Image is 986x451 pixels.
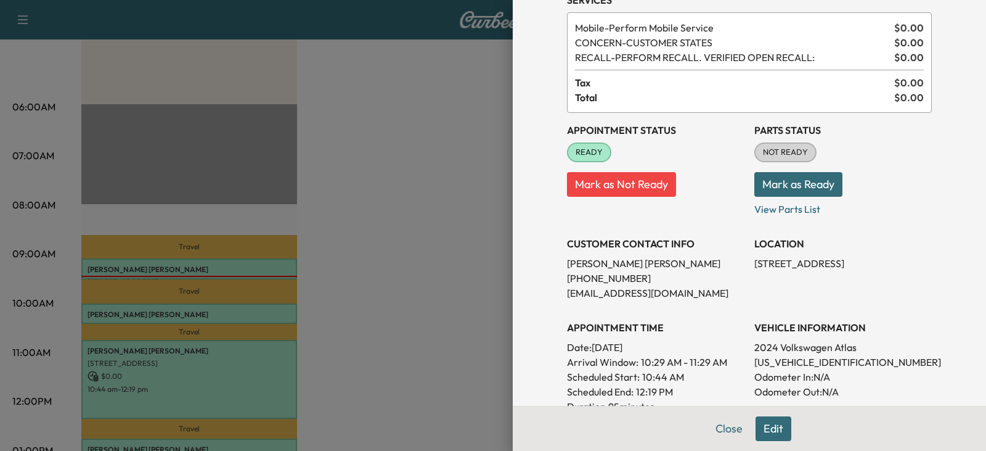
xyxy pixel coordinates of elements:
[567,236,744,251] h3: CUSTOMER CONTACT INFO
[575,50,889,65] span: PERFORM RECALL. VERIFIED OPEN RECALL:
[567,399,744,414] p: Duration: 95 minutes
[567,340,744,355] p: Date: [DATE]
[754,172,842,197] button: Mark as Ready
[894,50,924,65] span: $ 0.00
[567,172,676,197] button: Mark as Not Ready
[894,20,924,35] span: $ 0.00
[642,370,684,384] p: 10:44 AM
[567,370,640,384] p: Scheduled Start:
[567,355,744,370] p: Arrival Window:
[754,236,932,251] h3: LOCATION
[567,256,744,271] p: [PERSON_NAME] [PERSON_NAME]
[636,384,673,399] p: 12:19 PM
[641,355,727,370] span: 10:29 AM - 11:29 AM
[894,75,924,90] span: $ 0.00
[567,271,744,286] p: [PHONE_NUMBER]
[894,35,924,50] span: $ 0.00
[567,320,744,335] h3: APPOINTMENT TIME
[756,416,791,441] button: Edit
[754,123,932,138] h3: Parts Status
[707,416,751,441] button: Close
[754,197,932,217] p: View Parts List
[754,340,932,355] p: 2024 Volkswagen Atlas
[756,146,815,159] span: NOT READY
[575,35,889,50] span: CUSTOMER STATES
[575,75,894,90] span: Tax
[575,90,894,105] span: Total
[754,384,932,399] p: Odometer Out: N/A
[894,90,924,105] span: $ 0.00
[754,320,932,335] h3: VEHICLE INFORMATION
[567,384,634,399] p: Scheduled End:
[567,123,744,138] h3: Appointment Status
[567,286,744,300] p: [EMAIL_ADDRESS][DOMAIN_NAME]
[754,256,932,271] p: [STREET_ADDRESS]
[568,146,610,159] span: READY
[754,370,932,384] p: Odometer In: N/A
[575,20,889,35] span: Perform Mobile Service
[754,355,932,370] p: [US_VEHICLE_IDENTIFICATION_NUMBER]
